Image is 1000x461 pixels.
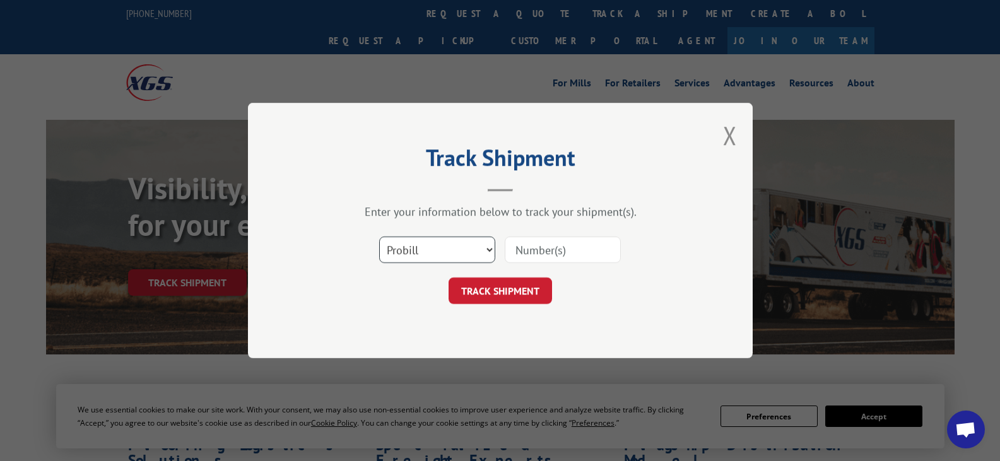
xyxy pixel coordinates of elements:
input: Number(s) [505,236,621,263]
h2: Track Shipment [311,149,690,173]
button: Close modal [723,119,737,152]
button: TRACK SHIPMENT [449,277,552,304]
div: Chat abierto [947,411,985,448]
div: Enter your information below to track your shipment(s). [311,204,690,219]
